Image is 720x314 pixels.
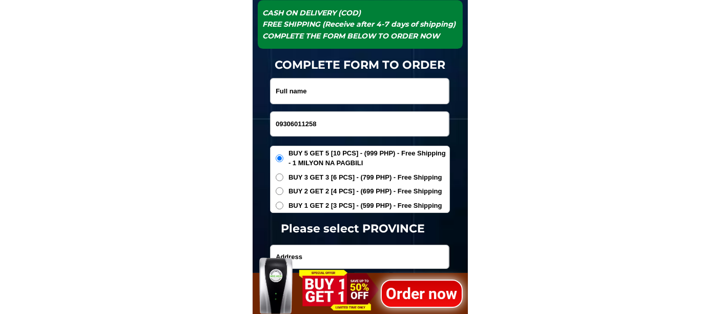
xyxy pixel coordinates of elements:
input: Input address [271,245,449,268]
input: Input full_name [271,78,449,104]
input: BUY 3 GET 3 [6 PCS] - (799 PHP) - Free Shipping [276,173,283,181]
h1: COMPLETE FORM TO ORDER [253,56,468,73]
span: BUY 3 GET 3 [6 PCS] - (799 PHP) - Free Shipping [289,172,442,183]
span: BUY 2 GET 2 [4 PCS] - (699 PHP) - Free Shipping [289,186,442,197]
span: BUY 5 GET 5 [10 PCS] - (999 PHP) - Free Shipping - 1 MILYON NA PAGBILI [289,148,449,168]
input: BUY 5 GET 5 [10 PCS] - (999 PHP) - Free Shipping - 1 MILYON NA PAGBILI [276,154,283,162]
h1: Please select PROVINCE [245,220,461,237]
span: BUY 1 GET 2 [3 PCS] - (599 PHP) - Free Shipping [289,201,442,211]
h1: Order now [381,282,463,305]
input: BUY 2 GET 2 [4 PCS] - (699 PHP) - Free Shipping [276,187,283,195]
h1: CASH ON DELIVERY (COD) FREE SHIPPING (Receive after 4-7 days of shipping) COMPLETE THE FORM BELOW... [263,7,458,42]
input: BUY 1 GET 2 [3 PCS] - (599 PHP) - Free Shipping [276,202,283,209]
input: Input phone_number [271,112,449,136]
